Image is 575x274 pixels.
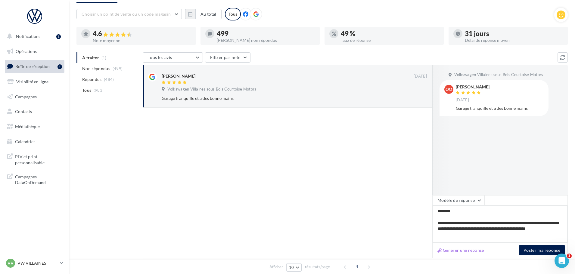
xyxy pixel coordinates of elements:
span: 1 [352,262,362,272]
div: 4.6 [93,30,191,37]
div: 31 jours [465,30,563,37]
span: Choisir un point de vente ou un code magasin [82,11,171,17]
div: Note moyenne [93,38,191,43]
span: VV [8,260,14,266]
span: Visibilité en ligne [16,79,48,84]
iframe: Intercom live chat [555,254,569,268]
button: Tous les avis [143,52,203,63]
span: Afficher [269,264,283,270]
div: 1 [56,34,61,39]
div: [PERSON_NAME] non répondus [217,38,315,42]
span: Non répondus [82,66,110,72]
a: Médiathèque [4,120,66,133]
div: [PERSON_NAME] [162,73,195,79]
a: VV VW VILLAINES [5,257,64,269]
button: Poster ma réponse [519,245,565,255]
button: Au total [185,9,222,19]
div: Tous [225,8,241,20]
button: Au total [195,9,222,19]
span: Campagnes [15,94,37,99]
span: Médiathèque [15,124,40,129]
a: Contacts [4,105,66,118]
p: VW VILLAINES [17,260,57,266]
span: Volkswagen Villaines sous Bois Courtoise Motors [454,72,543,78]
span: 1 [567,254,572,258]
div: Garage tranquille et a des bonne mains [162,95,388,101]
span: Calendrier [15,139,35,144]
a: Visibilité en ligne [4,75,66,88]
span: Répondus [82,76,102,82]
span: 10 [289,265,294,270]
span: Boîte de réception [15,64,50,69]
div: Délai de réponse moyen [465,38,563,42]
a: Opérations [4,45,66,58]
span: résultats/page [305,264,330,270]
span: (983) [94,88,104,93]
span: (484) [104,77,114,82]
span: Campagnes DataOnDemand [15,173,62,186]
div: 1 [57,64,62,69]
span: oO [446,86,452,92]
div: [PERSON_NAME] [456,85,490,89]
div: 49 % [341,30,439,37]
button: Notifications 1 [4,30,63,43]
span: Volkswagen Villaines sous Bois Courtoise Motors [167,87,256,92]
span: [DATE] [414,74,427,79]
span: Notifications [16,34,40,39]
button: Choisir un point de vente ou un code magasin [76,9,182,19]
span: Tous [82,87,91,93]
span: PLV et print personnalisable [15,152,62,165]
button: Générer une réponse [435,247,486,254]
a: Campagnes DataOnDemand [4,170,66,188]
div: Garage tranquille et a des bonne mains [456,105,544,111]
span: (499) [113,66,123,71]
a: Calendrier [4,135,66,148]
button: 10 [286,263,302,272]
button: Modèle de réponse [432,195,485,205]
a: Boîte de réception1 [4,60,66,73]
div: Taux de réponse [341,38,439,42]
span: [DATE] [456,97,469,103]
div: 499 [217,30,315,37]
span: Tous les avis [148,55,172,60]
a: PLV et print personnalisable [4,150,66,168]
span: Opérations [16,49,37,54]
button: Filtrer par note [205,52,250,63]
a: Campagnes [4,91,66,103]
span: Contacts [15,109,32,114]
